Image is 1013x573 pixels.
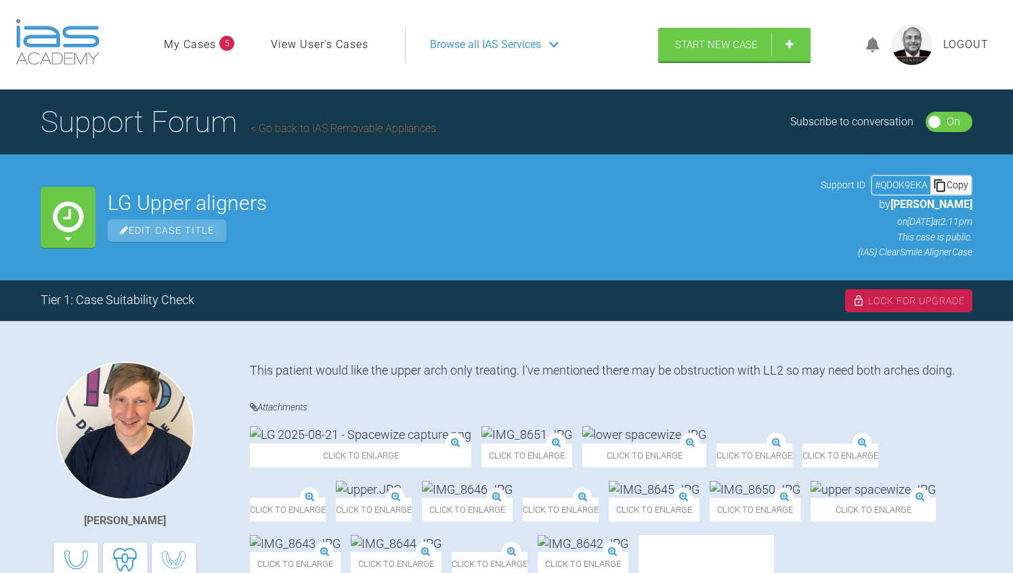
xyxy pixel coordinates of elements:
span: Click to enlarge [582,444,706,467]
span: Click to enlarge [710,498,800,522]
span: Click to enlarge [336,498,412,522]
img: Jack Gardner [56,362,194,500]
a: Logout [943,36,989,54]
div: This patient would like the upper arch only treating. I've mentioned there may be obstruction wit... [250,362,972,379]
p: (IAS) ClearSmile Aligner Case [821,245,972,259]
img: IMG_8646.JPG [422,481,513,498]
span: Click to enlarge [422,498,513,522]
h2: LG Upper aligners [108,193,809,213]
img: logo-light.3e3ef733.png [16,19,100,65]
img: upper spacewize.JPG [811,481,936,498]
h4: Attachments [250,399,972,416]
div: Subscribe to conversation [790,113,913,131]
a: Start New Case [658,28,811,62]
img: IMG_8650.JPG [710,481,800,498]
div: Copy [930,176,971,194]
img: IMG_8642.JPG [538,535,628,552]
span: Click to enlarge [802,444,878,467]
a: View User's Cases [271,36,368,54]
a: Go back to IAS Removable Appliances [251,122,436,135]
div: [PERSON_NAME] [84,512,166,530]
div: Tier 1: Case Suitability Check [41,291,194,310]
p: by [821,196,972,213]
span: Support ID [821,177,865,192]
img: IMG_8645.JPG [609,481,699,498]
span: Click to enlarge [811,498,936,522]
img: IMG_8643.JPG [250,535,341,552]
span: Start New Case [675,39,758,51]
p: This case is public. [821,230,972,245]
img: IMG_8644.JPG [351,535,441,552]
span: 5 [219,36,234,51]
img: LG 2025-08-21 - Spacewize capture.png [250,426,471,443]
span: Click to enlarge [250,498,326,522]
img: lock.6dc949b6.svg [853,295,865,307]
span: [PERSON_NAME] [890,198,972,211]
div: On [947,113,960,131]
span: Click to enlarge [609,498,699,522]
span: Click to enlarge [523,498,599,522]
h1: Support Forum [41,98,436,146]
span: Browse all IAS Services [430,36,541,54]
img: lower spacewize.JPG [582,426,706,443]
img: profile.png [892,24,932,65]
span: Click to enlarge [481,444,572,467]
span: Edit Case Title [108,219,226,242]
img: upper.JPG [336,481,402,498]
p: on [DATE] at 2:11pm [821,214,972,229]
span: Click to enlarge [250,444,471,467]
a: My Cases [164,36,216,54]
div: Lock For Upgrade [845,289,972,312]
span: Click to enlarge [716,444,792,467]
img: IMG_8651.JPG [481,426,572,443]
div: # QDOK9EKA [872,177,930,192]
